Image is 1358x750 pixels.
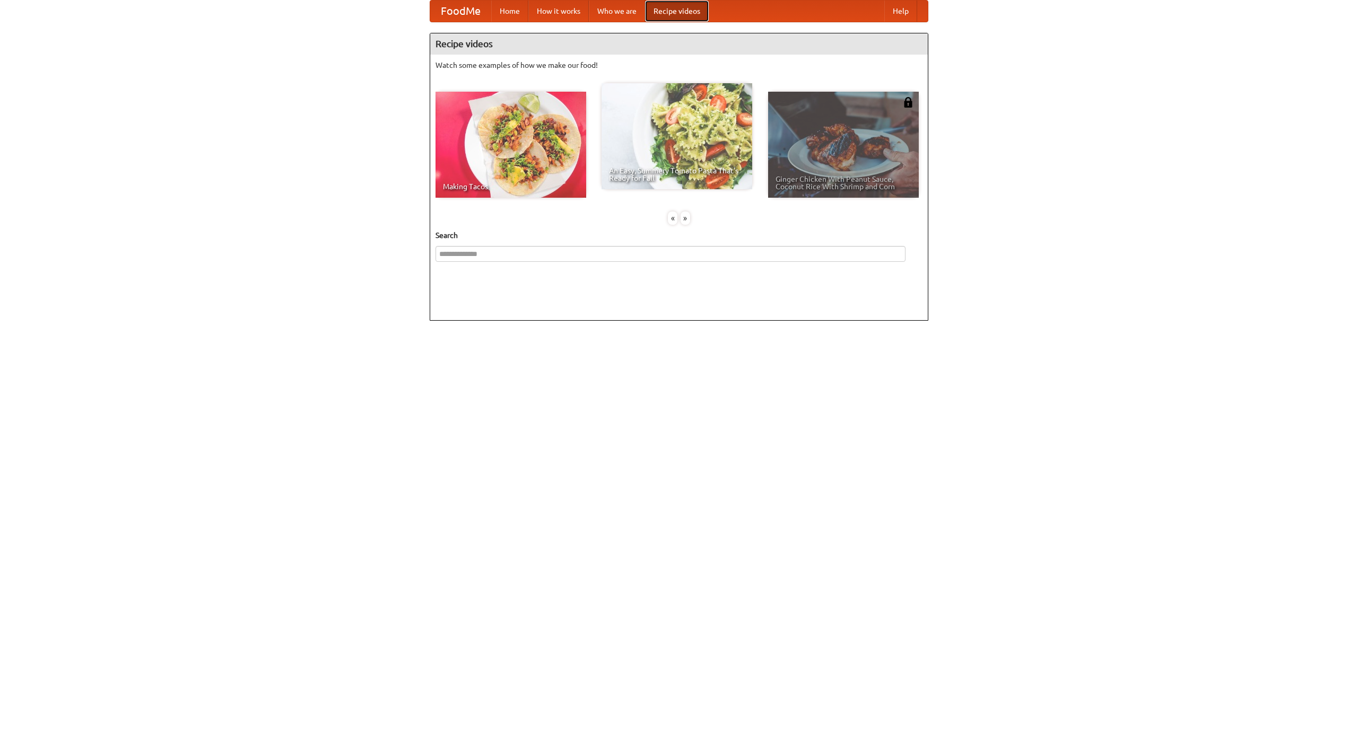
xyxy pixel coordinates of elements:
a: An Easy, Summery Tomato Pasta That's Ready for Fall [602,83,752,189]
h4: Recipe videos [430,33,928,55]
span: Making Tacos [443,183,579,190]
h5: Search [436,230,922,241]
a: Recipe videos [645,1,709,22]
div: » [681,211,690,225]
img: 483408.png [903,97,913,108]
div: « [668,211,677,225]
a: Home [491,1,528,22]
a: How it works [528,1,589,22]
a: FoodMe [430,1,491,22]
a: Making Tacos [436,92,586,198]
p: Watch some examples of how we make our food! [436,60,922,70]
span: An Easy, Summery Tomato Pasta That's Ready for Fall [609,167,745,182]
a: Help [884,1,917,22]
a: Who we are [589,1,645,22]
